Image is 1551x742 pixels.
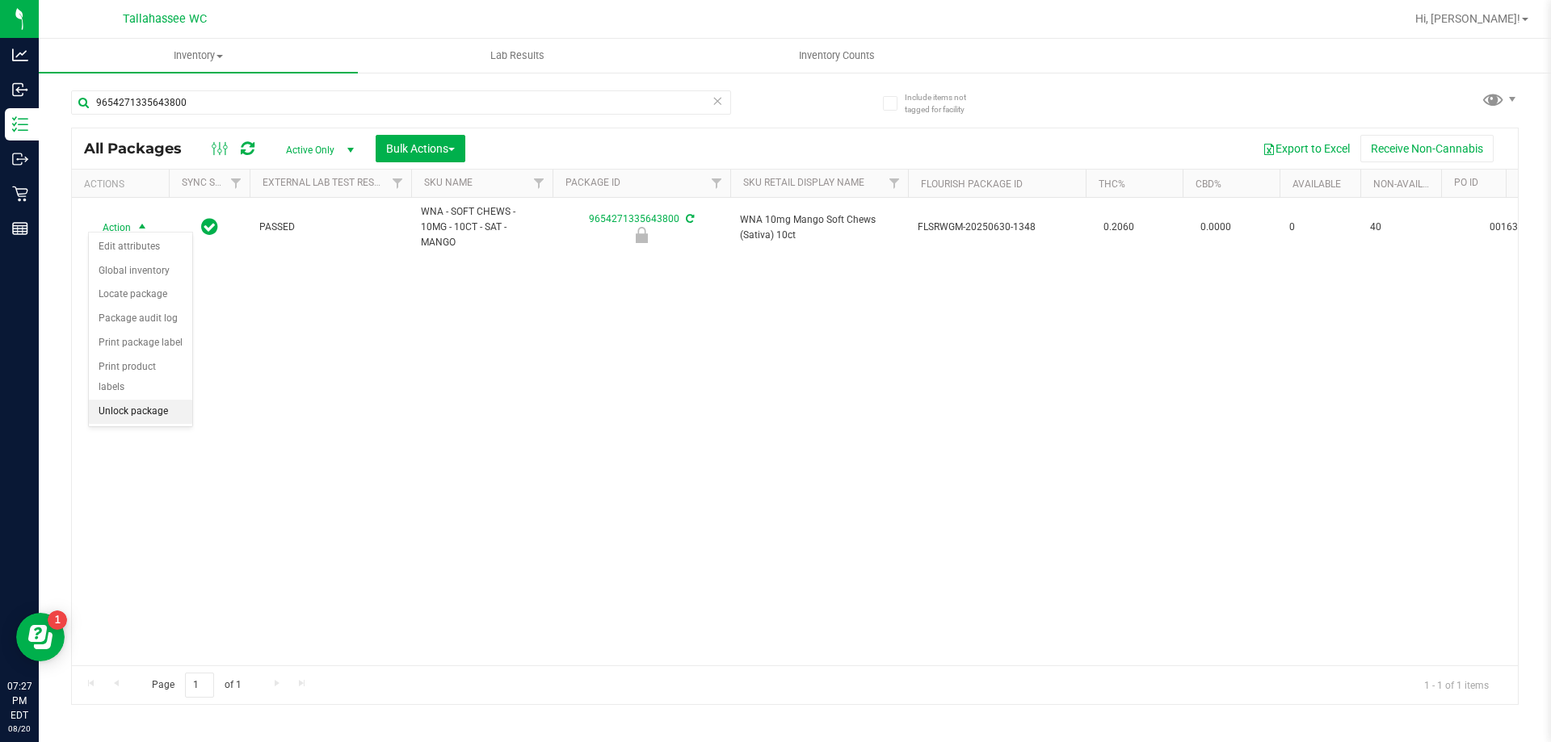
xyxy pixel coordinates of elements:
span: Page of 1 [138,673,254,698]
li: Unlock package [89,400,192,424]
span: Include items not tagged for facility [905,91,986,115]
iframe: Resource center [16,613,65,661]
span: Tallahassee WC [123,12,207,26]
span: 0.2060 [1095,216,1142,239]
li: Package audit log [89,307,192,331]
a: 9654271335643800 [589,213,679,224]
span: 0.0000 [1192,216,1239,239]
a: Filter [223,170,250,197]
span: Action [88,216,132,239]
span: select [132,216,153,239]
span: Hi, [PERSON_NAME]! [1415,12,1520,25]
span: Inventory Counts [777,48,897,63]
span: 40 [1370,220,1431,235]
a: 00163481 [1490,221,1535,233]
button: Bulk Actions [376,135,465,162]
span: In Sync [201,216,218,238]
a: SKU Name [424,177,473,188]
input: Search Package ID, Item Name, SKU, Lot or Part Number... [71,90,731,115]
a: Sku Retail Display Name [743,177,864,188]
iframe: Resource center unread badge [48,610,67,630]
li: Edit attributes [89,235,192,259]
a: CBD% [1196,178,1221,190]
a: Inventory Counts [677,39,996,73]
span: All Packages [84,140,198,157]
a: Non-Available [1373,178,1445,190]
p: 07:27 PM EDT [7,679,32,723]
inline-svg: Analytics [12,47,28,63]
div: Newly Received [550,227,733,243]
inline-svg: Inventory [12,116,28,132]
inline-svg: Retail [12,186,28,202]
a: Package ID [565,177,620,188]
a: Filter [704,170,730,197]
span: FLSRWGM-20250630-1348 [918,220,1076,235]
a: THC% [1099,178,1125,190]
span: Bulk Actions [386,142,455,155]
span: WNA - SOFT CHEWS - 10MG - 10CT - SAT - MANGO [421,204,543,251]
a: Filter [385,170,411,197]
span: 1 - 1 of 1 items [1411,673,1502,697]
button: Receive Non-Cannabis [1360,135,1494,162]
button: Export to Excel [1252,135,1360,162]
a: Filter [526,170,553,197]
li: Global inventory [89,259,192,283]
a: Filter [881,170,908,197]
li: Print product labels [89,355,192,400]
li: Print package label [89,331,192,355]
span: Clear [712,90,723,111]
span: 0 [1289,220,1351,235]
a: PO ID [1454,177,1478,188]
span: Sync from Compliance System [683,213,694,224]
a: Available [1292,178,1341,190]
a: Flourish Package ID [921,178,1023,190]
span: PASSED [259,220,401,235]
li: Locate package [89,283,192,307]
a: Sync Status [182,177,244,188]
div: Actions [84,178,162,190]
inline-svg: Inbound [12,82,28,98]
a: External Lab Test Result [263,177,389,188]
span: Inventory [39,48,358,63]
input: 1 [185,673,214,698]
a: Lab Results [358,39,677,73]
p: 08/20 [7,723,32,735]
inline-svg: Reports [12,220,28,237]
inline-svg: Outbound [12,151,28,167]
span: Lab Results [469,48,566,63]
a: Inventory [39,39,358,73]
span: WNA 10mg Mango Soft Chews (Sativa) 10ct [740,212,898,243]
